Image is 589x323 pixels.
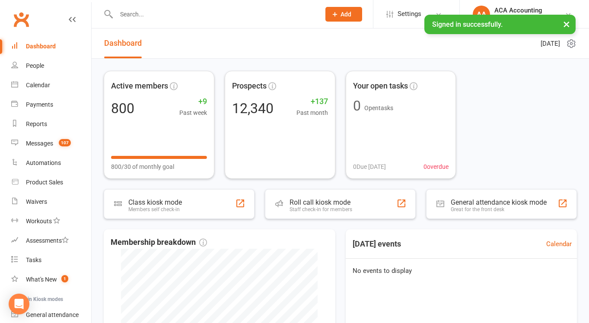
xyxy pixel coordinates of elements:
a: Payments [11,95,91,114]
a: Calendar [546,239,572,249]
a: Workouts [11,212,91,231]
a: People [11,56,91,76]
div: Staff check-in for members [290,206,352,212]
div: What's New [26,276,57,283]
div: Tasks [26,256,41,263]
div: ACA Network [494,14,542,22]
span: Membership breakdown [111,236,207,249]
a: Reports [11,114,91,134]
a: Clubworx [10,9,32,30]
div: AA [473,6,490,23]
span: Past week [179,108,207,117]
button: × [559,15,574,33]
span: +9 [179,95,207,108]
div: Workouts [26,218,52,225]
div: Great for the front desk [451,206,547,212]
span: 107 [59,139,71,146]
span: +137 [296,95,328,108]
a: Assessments [11,231,91,250]
span: Active members [111,80,168,92]
a: Messages 107 [11,134,91,153]
div: Roll call kiosk mode [290,198,352,206]
div: 0 [353,99,361,113]
span: Open tasks [364,104,393,111]
span: Past month [296,108,328,117]
a: Waivers [11,192,91,212]
span: 1 [61,275,68,282]
div: Members self check-in [128,206,182,212]
div: General attendance kiosk mode [451,198,547,206]
a: Dashboard [11,37,91,56]
div: Reports [26,120,47,127]
div: Dashboard [26,43,56,50]
div: Open Intercom Messenger [9,294,29,314]
div: Waivers [26,198,47,205]
a: Dashboard [104,28,142,58]
span: Settings [398,4,421,24]
div: 800 [111,101,134,115]
div: General attendance [26,311,79,318]
span: [DATE] [541,38,560,49]
span: Add [341,11,351,18]
div: Automations [26,159,61,166]
div: Messages [26,140,53,147]
div: People [26,62,44,69]
div: No events to display [342,259,581,283]
span: Your open tasks [353,80,408,92]
a: Calendar [11,76,91,95]
div: ACA Accounting [494,6,542,14]
div: Calendar [26,82,50,89]
h3: [DATE] events [346,236,408,252]
div: 12,340 [232,101,274,115]
button: Add [325,7,362,22]
a: Tasks [11,250,91,270]
span: 0 Due [DATE] [353,162,386,171]
a: Automations [11,153,91,173]
div: Class kiosk mode [128,198,182,206]
span: Signed in successfully. [432,20,503,28]
div: Product Sales [26,179,63,186]
span: 800/30 of monthly goal [111,162,174,171]
a: What's New1 [11,270,91,289]
a: Product Sales [11,173,91,192]
span: 0 overdue [423,162,449,171]
div: Payments [26,101,53,108]
div: Assessments [26,237,69,244]
span: Prospects [232,80,267,92]
input: Search... [114,8,314,20]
